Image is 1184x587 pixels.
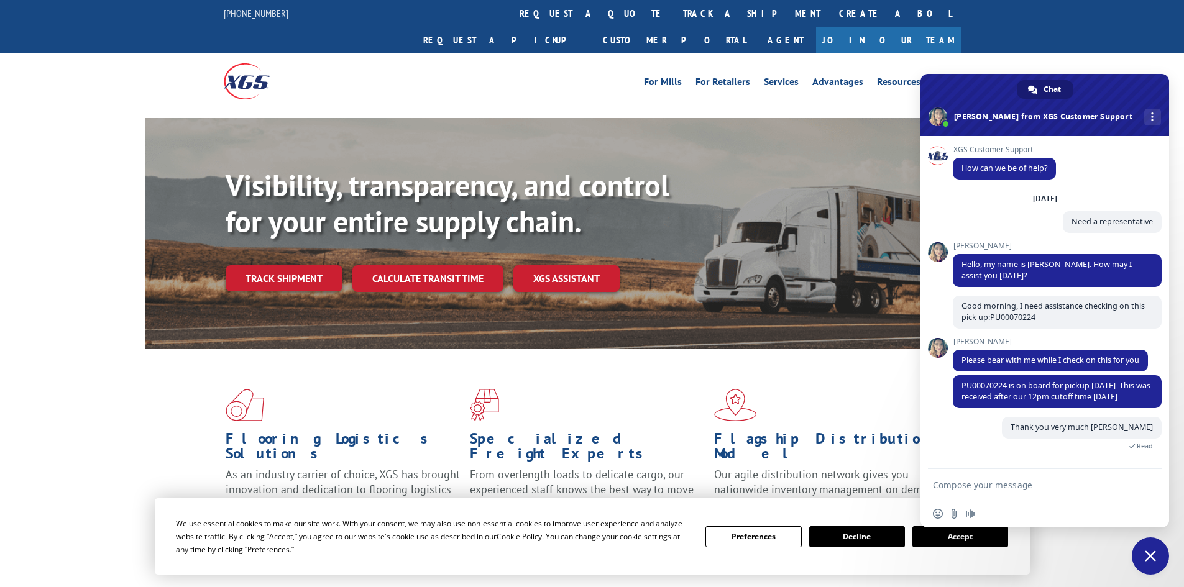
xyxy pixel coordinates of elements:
span: Chat [1044,80,1061,99]
span: Need a representative [1072,216,1153,227]
textarea: Compose your message... [933,480,1129,491]
a: Customer Portal [594,27,755,53]
span: Send a file [949,509,959,519]
a: For Retailers [695,77,750,91]
a: Join Our Team [816,27,961,53]
h1: Specialized Freight Experts [470,431,705,467]
a: Advantages [812,77,863,91]
span: Preferences [247,544,290,555]
p: From overlength loads to delicate cargo, our experienced staff knows the best way to move your fr... [470,467,705,522]
a: Agent [755,27,816,53]
a: [PHONE_NUMBER] [224,7,288,19]
span: [PERSON_NAME] [953,337,1148,346]
div: Close chat [1132,537,1169,575]
span: PU00070224 is on board for pickup [DATE]. This was received after our 12pm cutoff time [DATE] [961,380,1150,402]
button: Preferences [705,526,801,547]
img: xgs-icon-focused-on-flooring-red [470,389,499,421]
a: Resources [877,77,920,91]
div: Cookie Consent Prompt [155,498,1030,575]
span: [PERSON_NAME] [953,242,1162,250]
img: xgs-icon-total-supply-chain-intelligence-red [226,389,264,421]
img: xgs-icon-flagship-distribution-model-red [714,389,757,421]
span: Hello, my name is [PERSON_NAME]. How may I assist you [DATE]? [961,259,1132,281]
button: Decline [809,526,905,547]
span: Our agile distribution network gives you nationwide inventory management on demand. [714,467,943,496]
div: More channels [1144,109,1161,125]
span: Audio message [965,509,975,519]
button: Accept [912,526,1008,547]
a: For Mills [644,77,682,91]
span: Please bear with me while I check on this for you [961,355,1139,365]
div: Chat [1017,80,1073,99]
span: Thank you very much [PERSON_NAME] [1011,422,1153,432]
span: As an industry carrier of choice, XGS has brought innovation and dedication to flooring logistics... [226,467,460,511]
h1: Flooring Logistics Solutions [226,431,461,467]
span: How can we be of help? [961,163,1047,173]
a: Track shipment [226,265,342,291]
b: Visibility, transparency, and control for your entire supply chain. [226,166,669,240]
a: XGS ASSISTANT [513,265,620,292]
span: Read [1137,442,1153,450]
span: XGS Customer Support [953,145,1056,154]
span: Insert an emoji [933,509,943,519]
span: Cookie Policy [497,531,542,542]
a: Request a pickup [414,27,594,53]
a: Services [764,77,799,91]
div: [DATE] [1033,195,1057,202]
h1: Flagship Distribution Model [714,431,949,467]
span: Good morning, I need assistance checking on this pick up:PU00070224 [961,301,1145,322]
a: Calculate transit time [352,265,503,292]
div: We use essential cookies to make our site work. With your consent, we may also use non-essential ... [176,517,691,556]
